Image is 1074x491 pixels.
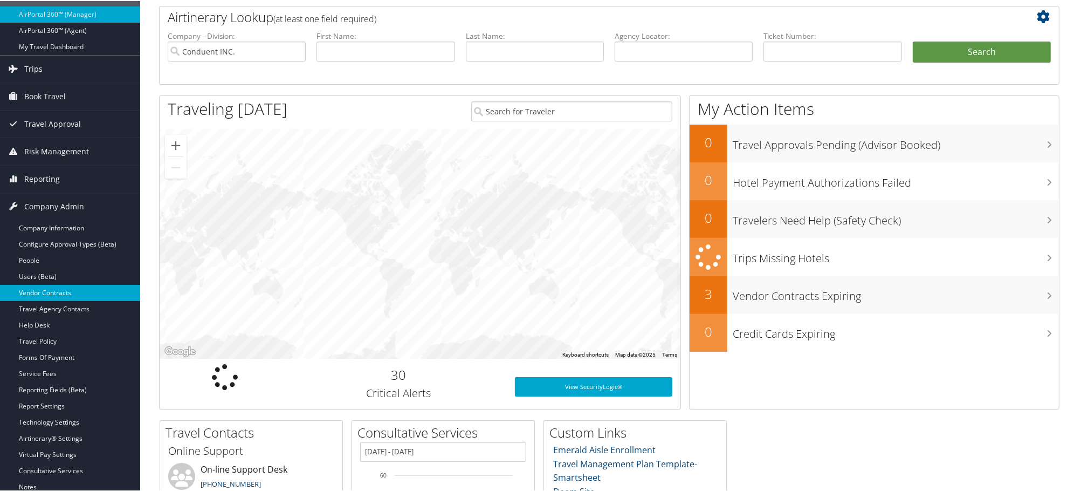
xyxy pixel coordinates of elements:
[690,313,1059,351] a: 0Credit Cards Expiring
[24,137,89,164] span: Risk Management
[298,365,498,383] h2: 30
[165,134,187,155] button: Zoom in
[733,131,1059,152] h3: Travel Approvals Pending (Advisor Booked)
[298,385,498,400] h3: Critical Alerts
[690,322,727,340] h2: 0
[690,275,1059,313] a: 3Vendor Contracts Expiring
[162,344,198,358] img: Google
[24,192,84,219] span: Company Admin
[165,156,187,178] button: Zoom out
[615,351,656,357] span: Map data ©2025
[733,244,1059,265] h3: Trips Missing Hotels
[690,199,1059,237] a: 0Travelers Need Help (Safety Check)
[168,7,976,25] h2: Airtinerary Lookup
[201,478,261,488] a: [PHONE_NUMBER]
[733,320,1059,340] h3: Credit Cards Expiring
[162,344,198,358] a: Open this area in Google Maps (opens a new window)
[554,457,698,483] a: Travel Management Plan Template- Smartsheet
[690,161,1059,199] a: 0Hotel Payment Authorizations Failed
[562,350,609,358] button: Keyboard shortcuts
[166,422,342,441] h2: Travel Contacts
[316,30,455,40] label: First Name:
[515,376,672,395] a: View SecurityLogic®
[554,443,656,455] a: Emerald Aisle Enrollment
[690,170,727,188] h2: 0
[662,351,677,357] a: Terms (opens in new tab)
[690,237,1059,275] a: Trips Missing Hotels
[913,40,1051,62] button: Search
[733,282,1059,303] h3: Vendor Contracts Expiring
[690,208,727,226] h2: 0
[690,284,727,302] h2: 3
[615,30,753,40] label: Agency Locator:
[466,30,604,40] label: Last Name:
[763,30,901,40] label: Ticket Number:
[690,132,727,151] h2: 0
[690,124,1059,161] a: 0Travel Approvals Pending (Advisor Booked)
[168,97,287,119] h1: Traveling [DATE]
[24,165,60,192] span: Reporting
[471,100,672,120] input: Search for Traveler
[168,442,334,458] h3: Online Support
[273,12,376,24] span: (at least one field required)
[690,97,1059,119] h1: My Action Items
[24,110,81,137] span: Travel Approval
[357,422,534,441] h2: Consultative Services
[549,422,726,441] h2: Custom Links
[168,30,306,40] label: Company - Division:
[733,207,1059,227] h3: Travelers Need Help (Safety Check)
[24,54,43,81] span: Trips
[380,471,387,478] tspan: 60
[24,82,66,109] span: Book Travel
[733,169,1059,189] h3: Hotel Payment Authorizations Failed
